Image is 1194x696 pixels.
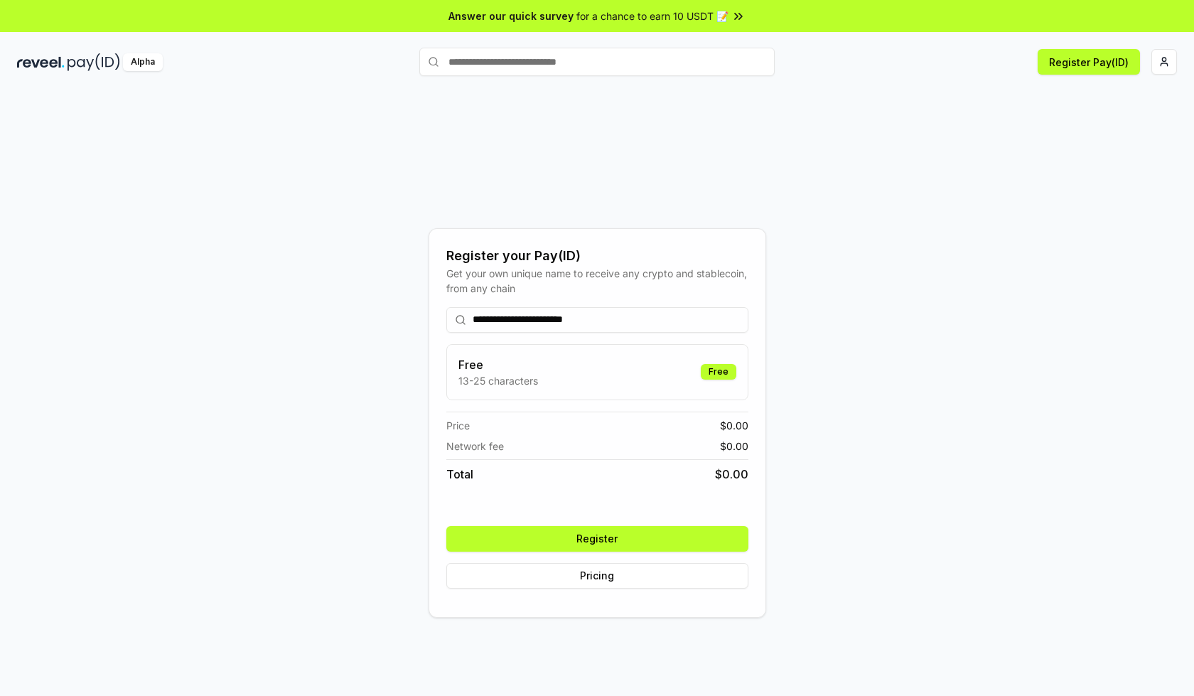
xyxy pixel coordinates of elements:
div: Alpha [123,53,163,71]
span: Answer our quick survey [448,9,574,23]
span: Total [446,466,473,483]
span: $ 0.00 [715,466,748,483]
div: Free [701,364,736,380]
span: $ 0.00 [720,439,748,454]
span: Price [446,418,470,433]
button: Register Pay(ID) [1038,49,1140,75]
img: pay_id [68,53,120,71]
div: Register your Pay(ID) [446,246,748,266]
h3: Free [458,356,538,373]
span: Network fee [446,439,504,454]
button: Pricing [446,563,748,589]
span: for a chance to earn 10 USDT 📝 [576,9,728,23]
img: reveel_dark [17,53,65,71]
button: Register [446,526,748,552]
p: 13-25 characters [458,373,538,388]
span: $ 0.00 [720,418,748,433]
div: Get your own unique name to receive any crypto and stablecoin, from any chain [446,266,748,296]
